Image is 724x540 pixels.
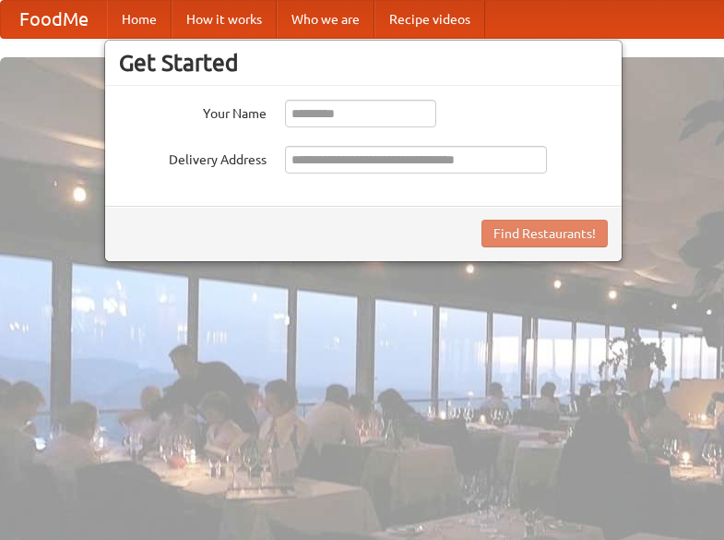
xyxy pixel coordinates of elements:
[1,1,107,38] a: FoodMe
[119,49,608,77] h3: Get Started
[481,220,608,247] button: Find Restaurants!
[374,1,485,38] a: Recipe videos
[277,1,374,38] a: Who we are
[172,1,277,38] a: How it works
[107,1,172,38] a: Home
[119,100,267,123] label: Your Name
[119,146,267,169] label: Delivery Address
